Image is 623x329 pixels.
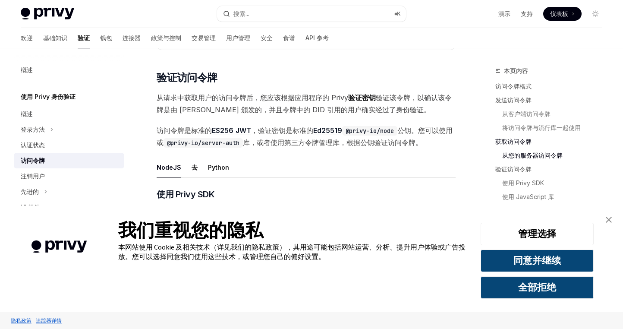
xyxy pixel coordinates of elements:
font: 搜索... [233,10,249,17]
code: @privy-io/node [342,126,397,136]
a: 访问令牌 [14,153,124,168]
font: 验证访问令牌 [495,165,532,173]
button: 切换暗模式 [588,7,602,21]
font: NodeJS [157,164,181,171]
font: 交易管理 [192,34,216,41]
font: ⌘ [394,10,397,17]
a: 验证访问令牌 [495,162,609,176]
font: 使用 Privy SDK [157,189,214,199]
font: 本页内容 [504,67,528,74]
a: 管理过期的访问令牌 [495,204,609,218]
font: 使用 Privy 身份验证 [21,93,76,100]
a: 用户管理 [226,28,250,48]
font: 访问令牌是标准的 [157,126,212,135]
font: 管理选择 [518,228,556,240]
button: 管理选择 [481,223,594,245]
font: ，验证密钥是标准的 [251,126,313,135]
button: 同意并继续 [481,250,594,272]
font: 全部拒绝 [518,281,556,293]
a: 关闭横幅 [600,211,617,228]
font: API 参考 [305,34,329,41]
font: 验证该令牌，以确认该令牌是由 [PERSON_NAME] 颁发的，并且令牌中的 DID 引用的用户确实经过了身份验证。 [157,93,452,114]
font: 仪表板 [550,10,568,17]
font: 发送访问令牌 [495,96,532,104]
font: 从请求中获取用户的访问令牌后，您应该根据应用程序的 Privy [157,93,348,102]
font: 演示 [498,10,510,17]
a: 从您的服务器访问令牌 [502,149,609,162]
font: K [397,10,401,17]
a: 使用 Privy SDK [502,176,609,190]
font: 用户管理 [226,34,250,41]
font: 欢迎 [21,34,33,41]
a: 发送访问令牌 [495,93,609,107]
font: 登录方法 [21,126,45,133]
a: 获取访问令牌 [495,135,609,149]
font: 访问令牌格式 [495,82,532,90]
font: 公钥。您可以使用或 [157,126,453,147]
a: 连接器 [123,28,141,48]
font: 去 [192,164,198,171]
font: 钱包 [100,34,112,41]
button: 搜索...⌘K [217,6,406,22]
a: 安全 [261,28,273,48]
font: 认证状态 [21,141,45,149]
font: 从客户端访问令牌 [502,110,551,117]
font: 根据公钥验证访问令牌。 [346,138,422,147]
font: Python [208,164,229,171]
a: Ed25519 [313,126,342,135]
a: 验证 [78,28,90,48]
a: 食谱 [283,28,295,48]
font: 验证 [78,34,90,41]
a: JWT [236,126,251,135]
a: 概述 [14,62,124,78]
font: 注销用户 [21,172,45,180]
a: UI 组件 [14,199,124,215]
img: 关闭横幅 [606,217,612,223]
font: 政策与控制 [151,34,181,41]
font: 概述 [21,66,33,73]
a: 追踪器详情 [34,313,64,328]
a: 注销用户 [14,168,124,184]
font: 将访问令牌与流行库一起使用 [502,124,581,131]
a: ES256 [212,126,233,135]
font: 从您的服务器访问令牌 [502,152,563,159]
button: 全部拒绝 [481,276,594,299]
a: 将访问令牌与流行库一起使用 [502,121,609,135]
a: 支持 [521,9,533,18]
font: 本网站使用 Cookie 及相关技术（详见我们的隐私政策），其用途可能包括网站运营、分析、提升用户体验或广告投放。您可以选择同意我们使用这些技术，或管理您自己的偏好设置。 [118,243,466,261]
font: 验证访问令牌 [157,71,217,84]
a: 演示 [498,9,510,18]
a: 使用 JavaScript 库 [502,190,609,204]
a: 基础知识 [43,28,67,48]
a: 政策与控制 [151,28,181,48]
button: Python [208,157,229,177]
font: 食谱 [283,34,295,41]
font: 隐私政策 [11,317,31,324]
a: 仪表板 [543,7,582,21]
font: 概述 [21,110,33,117]
a: 认证状态 [14,137,124,153]
font: UI 组件 [21,203,40,211]
img: 灯光标志 [21,8,74,20]
font: 使用 JavaScript 库 [502,193,554,200]
a: API 参考 [305,28,329,48]
a: 交易管理 [192,28,216,48]
a: 钱包 [100,28,112,48]
font: 连接器 [123,34,141,41]
button: 去 [192,157,198,177]
font: 验证密钥 [348,93,376,102]
button: NodeJS [157,157,181,177]
font: 先进的 [21,188,39,195]
a: 隐私政策 [9,313,34,328]
font: 库，或者使用第三方令牌管理库， [243,138,346,147]
a: 访问令牌格式 [495,79,609,93]
a: 概述 [14,106,124,122]
font: 同意并继续 [513,254,561,266]
font: 追踪器详情 [36,317,62,324]
font: 安全 [261,34,273,41]
a: 从客户端访问令牌 [502,107,609,121]
font: 基础知识 [43,34,67,41]
font: 访问令牌 [21,157,45,164]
